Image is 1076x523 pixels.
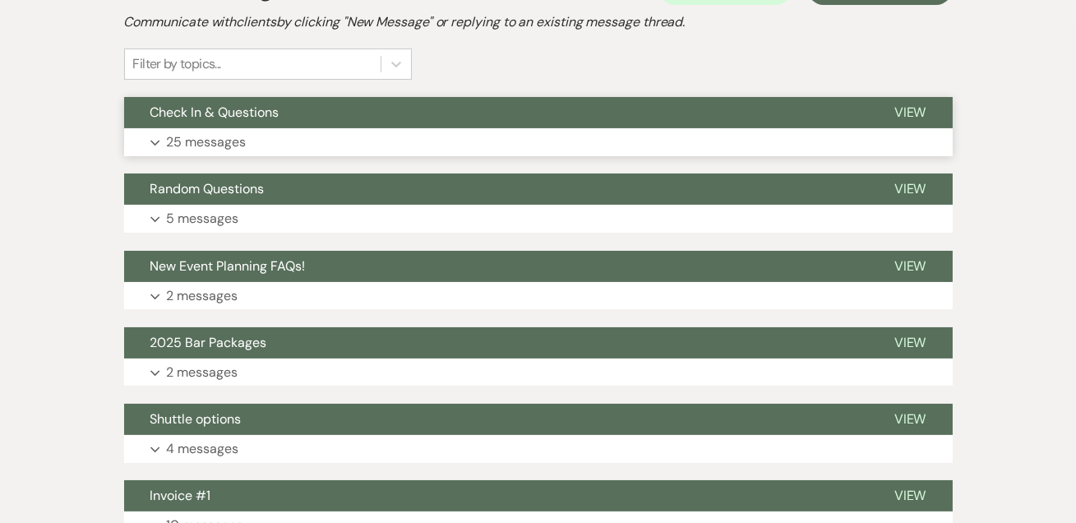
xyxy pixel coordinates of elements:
span: View [894,180,926,197]
button: View [868,480,953,511]
span: 2025 Bar Packages [150,334,267,351]
h2: Communicate with clients by clicking "New Message" or replying to an existing message thread. [124,12,953,32]
button: 2025 Bar Packages [124,327,868,359]
p: 2 messages [167,362,238,383]
button: View [868,174,953,205]
button: New Event Planning FAQs! [124,251,868,282]
button: Shuttle options [124,404,868,435]
button: View [868,251,953,282]
button: 5 messages [124,205,953,233]
button: 2 messages [124,359,953,386]
button: 25 messages [124,128,953,156]
button: Check In & Questions [124,97,868,128]
div: Filter by topics... [133,54,221,74]
span: Invoice #1 [150,487,211,504]
p: 5 messages [167,208,239,229]
p: 4 messages [167,438,239,460]
button: 2 messages [124,282,953,310]
span: Shuttle options [150,410,242,428]
button: View [868,327,953,359]
span: Random Questions [150,180,265,197]
span: View [894,334,926,351]
span: View [894,487,926,504]
span: Check In & Questions [150,104,279,121]
button: Invoice #1 [124,480,868,511]
button: View [868,97,953,128]
button: 4 messages [124,435,953,463]
button: View [868,404,953,435]
span: View [894,410,926,428]
p: 2 messages [167,285,238,307]
span: View [894,257,926,275]
button: Random Questions [124,174,868,205]
span: New Event Planning FAQs! [150,257,306,275]
span: View [894,104,926,121]
p: 25 messages [167,132,247,153]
